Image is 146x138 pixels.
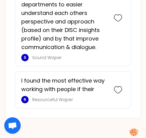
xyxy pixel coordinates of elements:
[32,97,108,103] p: Resourceful Waper
[24,97,26,102] p: R
[4,117,21,134] div: Ouvrir le chat
[24,55,26,60] p: S
[21,76,108,94] p: I found the most effective way working with people if their
[32,55,108,61] p: Sound Waper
